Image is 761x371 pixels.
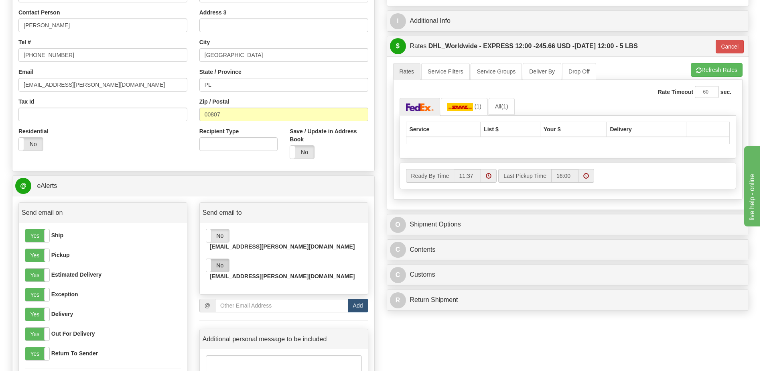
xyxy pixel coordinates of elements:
[390,242,746,258] a: CContents
[37,182,57,189] span: eAlerts
[536,43,574,49] span: 245.66 USD -
[15,178,371,194] a: @ eAlerts
[215,299,348,312] input: Other Email Address
[51,290,78,298] label: Exception
[18,68,33,76] label: Email
[199,38,210,46] label: City
[390,267,406,283] span: C
[51,271,101,279] label: Estimated Delivery
[716,40,744,53] button: Cancel
[51,310,73,318] label: Delivery
[19,138,43,151] label: No
[15,178,31,194] span: @
[523,63,561,80] a: Deliver By
[498,169,551,183] label: Last Pickup Time
[406,103,434,111] img: FedEx Express®
[540,122,607,137] th: Your $
[390,267,746,283] a: CCustoms
[51,251,70,259] label: Pickup
[471,63,522,80] a: Service Groups
[6,5,74,14] div: live help - online
[348,299,368,312] button: Add
[691,63,743,77] button: Refresh Rates
[25,328,49,340] label: Yes
[390,292,406,308] span: R
[390,13,406,29] span: I
[421,63,470,80] a: Service Filters
[210,243,355,251] label: [EMAIL_ADDRESS][PERSON_NAME][DOMAIN_NAME]
[390,292,746,308] a: RReturn Shipment
[393,63,421,80] a: Rates
[203,331,365,347] a: Additional personal message to be included
[199,8,227,16] label: Address 3
[25,269,49,281] label: Yes
[18,98,34,106] label: Tax Id
[199,127,239,135] label: Recipient Type
[18,8,60,16] label: Contact Person
[390,216,746,233] a: OShipment Options
[203,205,365,221] a: Send email to
[607,122,686,137] th: Delivery
[25,229,49,242] label: Yes
[290,127,368,143] label: Save / Update in Address Book
[51,231,63,239] label: Ship
[199,98,229,106] label: Zip / Postal
[481,122,540,137] th: List $
[25,249,49,262] label: Yes
[51,330,95,338] label: Out For Delivery
[743,145,760,226] iframe: chat widget
[206,259,229,272] label: No
[18,127,49,135] label: Residential
[210,272,355,280] label: [EMAIL_ADDRESS][PERSON_NAME][DOMAIN_NAME]
[390,242,406,258] span: C
[206,229,229,242] label: No
[25,288,49,301] label: Yes
[390,38,710,55] a: $Rates DHL_Worldwide - EXPRESS 12:00 -245.66 USD -[DATE] 12:00 - 5 LBS
[18,38,31,46] label: Tel #
[562,63,596,80] a: Drop Off
[406,169,454,183] label: Ready By Time
[406,122,481,137] th: Service
[390,217,406,233] span: O
[390,38,406,54] span: $
[199,299,215,312] span: @
[489,98,515,115] a: All
[390,13,746,29] a: IAdditional Info
[475,103,481,110] span: (1)
[25,347,49,360] label: Yes
[290,146,314,159] label: No
[428,38,638,54] label: DHL_Worldwide - EXPRESS 12:00 - [DATE] 12:00 - 5 LBS
[658,88,693,96] label: Rate Timeout
[720,88,731,96] label: sec.
[199,68,241,76] label: State / Province
[447,103,473,111] img: DHL
[22,205,184,221] a: Send email on
[51,349,98,357] label: Return To Sender
[501,103,508,110] span: (1)
[25,308,49,321] label: Yes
